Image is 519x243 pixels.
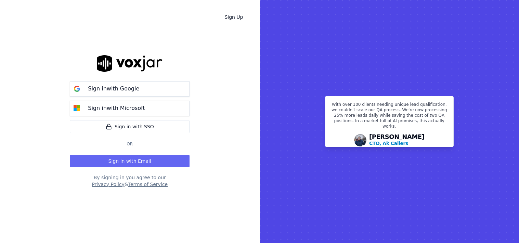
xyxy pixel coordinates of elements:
[70,155,190,167] button: Sign in with Email
[369,134,425,147] div: [PERSON_NAME]
[70,101,84,115] img: microsoft Sign in button
[88,85,139,93] p: Sign in with Google
[128,181,168,188] button: Terms of Service
[369,140,408,147] p: CTO, Ak Callers
[354,134,366,146] img: Avatar
[88,104,145,112] p: Sign in with Microsoft
[329,102,449,132] p: With over 100 clients needing unique lead qualification, we couldn't scale our QA process. We're ...
[92,181,124,188] button: Privacy Policy
[70,82,84,96] img: google Sign in button
[70,81,190,97] button: Sign inwith Google
[70,120,190,133] a: Sign in with SSO
[124,141,135,147] span: Or
[97,55,163,71] img: logo
[70,174,190,188] div: By signing in you agree to our &
[70,101,190,116] button: Sign inwith Microsoft
[219,11,248,23] a: Sign Up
